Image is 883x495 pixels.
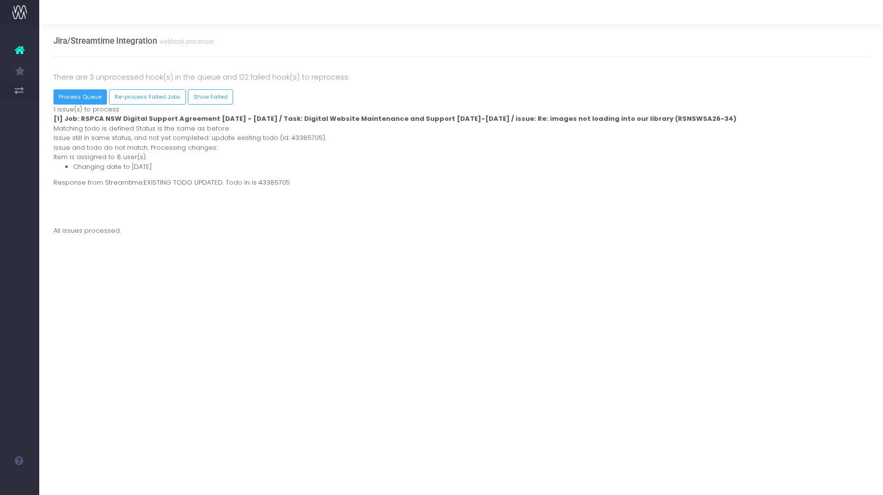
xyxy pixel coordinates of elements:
li: Changing date to [DATE] [73,162,869,172]
button: Re-process Failed Jobs [109,89,186,105]
button: Process Queue [53,89,107,105]
small: webhook processor [157,36,214,46]
img: images/default_profile_image.png [12,475,27,490]
div: 1 issue(s) to process Matching todo is defined Status is the same as before Issue still in same s... [46,105,877,236]
strong: [1] Job: RSPCA NSW Digital Support Agreement [DATE] - [DATE] / Task: Digital Website Maintenance ... [53,114,736,123]
p: There are 3 unprocessed hook(s) in the queue and 122 failed hook(s) to reprocess. [53,71,869,83]
h3: Jira/Streamtime Integration [53,36,214,46]
a: Show Failed [188,89,233,105]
